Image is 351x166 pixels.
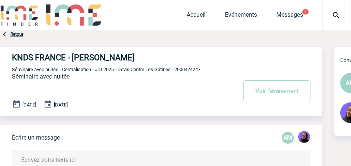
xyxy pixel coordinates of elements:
p: Écrire un message : [12,134,63,141]
div: Tabaski THIAM [298,131,310,144]
div: Aurélie MORO [282,132,294,144]
button: Voir l'événement [243,80,310,101]
a: Evénements [225,11,257,22]
span: Séminaire avec nuitée - Centralisation - JDI 2025 - Devis Centre Les Gâtines - 2000424247 [12,67,200,72]
p: AM [282,132,294,144]
a: Retour [10,32,23,37]
span: [DATE] [54,102,68,108]
img: 131349-0.png [298,131,310,143]
h4: KNDS FRANCE - [PERSON_NAME] [12,53,215,62]
span: [DATE] [22,102,36,108]
span: Séminaire avec nuitée [12,73,70,80]
button: 1 [302,9,309,15]
a: Accueil [187,11,206,22]
a: Messages [276,11,303,22]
